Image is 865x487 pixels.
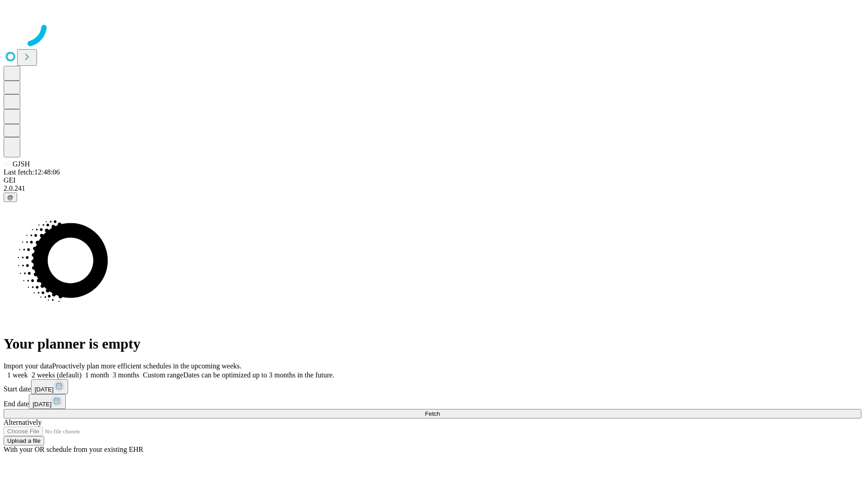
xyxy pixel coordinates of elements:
[4,168,60,176] span: Last fetch: 12:48:06
[4,335,861,352] h1: Your planner is empty
[32,401,51,408] span: [DATE]
[31,379,68,394] button: [DATE]
[4,193,17,202] button: @
[13,160,30,168] span: GJSH
[29,394,66,409] button: [DATE]
[85,371,109,379] span: 1 month
[4,176,861,184] div: GEI
[4,409,861,418] button: Fetch
[7,371,28,379] span: 1 week
[4,446,143,453] span: With your OR schedule from your existing EHR
[143,371,183,379] span: Custom range
[113,371,139,379] span: 3 months
[4,362,52,370] span: Import your data
[32,371,82,379] span: 2 weeks (default)
[425,410,440,417] span: Fetch
[4,184,861,193] div: 2.0.241
[35,386,54,393] span: [DATE]
[52,362,241,370] span: Proactively plan more efficient schedules in the upcoming weeks.
[4,436,44,446] button: Upload a file
[7,194,14,201] span: @
[4,394,861,409] div: End date
[183,371,334,379] span: Dates can be optimized up to 3 months in the future.
[4,418,41,426] span: Alternatively
[4,379,861,394] div: Start date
